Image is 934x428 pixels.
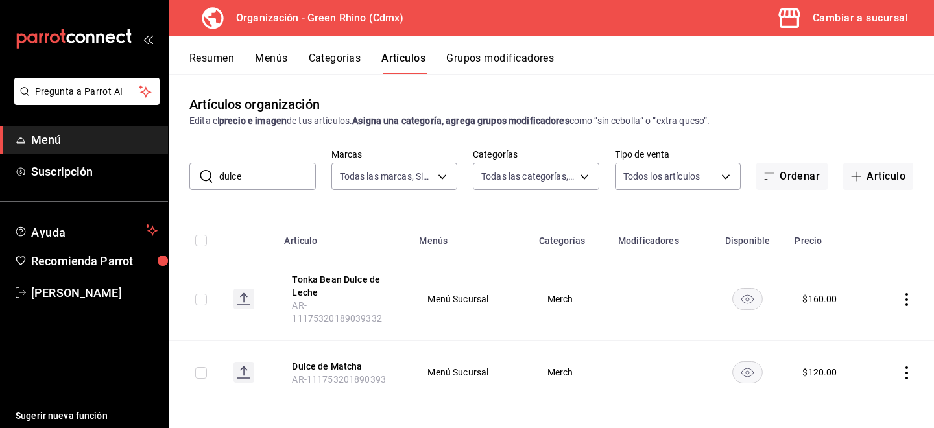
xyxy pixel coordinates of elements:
[189,114,913,128] div: Edita el de tus artículos. como “sin cebolla” o “extra queso”.
[900,293,913,306] button: actions
[331,150,458,159] label: Marcas
[219,115,287,126] strong: precio e imagen
[9,94,160,108] a: Pregunta a Parrot AI
[843,163,913,190] button: Artículo
[411,216,531,257] th: Menús
[446,52,554,74] button: Grupos modificadores
[189,52,234,74] button: Resumen
[756,163,828,190] button: Ordenar
[16,409,158,423] span: Sugerir nueva función
[473,150,599,159] label: Categorías
[143,34,153,44] button: open_drawer_menu
[615,150,741,159] label: Tipo de venta
[219,163,316,189] input: Buscar artículo
[14,78,160,105] button: Pregunta a Parrot AI
[900,366,913,379] button: actions
[292,273,396,299] button: edit-product-location
[189,95,320,114] div: Artículos organización
[292,360,396,373] button: edit-product-location
[226,10,403,26] h3: Organización - Green Rhino (Cdmx)
[427,368,514,377] span: Menú Sucursal
[35,85,139,99] span: Pregunta a Parrot AI
[31,284,158,302] span: [PERSON_NAME]
[381,52,425,74] button: Artículos
[31,163,158,180] span: Suscripción
[813,9,908,27] div: Cambiar a sucursal
[547,294,594,303] span: Merch
[340,170,434,183] span: Todas las marcas, Sin marca
[802,366,837,379] div: $ 120.00
[623,170,700,183] span: Todos los artículos
[610,216,708,257] th: Modificadores
[708,216,787,257] th: Disponible
[31,131,158,149] span: Menú
[787,216,870,257] th: Precio
[292,300,382,324] span: AR-11175320189039332
[189,52,934,74] div: navigation tabs
[255,52,287,74] button: Menús
[31,222,141,238] span: Ayuda
[481,170,575,183] span: Todas las categorías, Sin categoría
[427,294,514,303] span: Menú Sucursal
[531,216,610,257] th: Categorías
[309,52,361,74] button: Categorías
[292,374,386,385] span: AR-111753201890393
[547,368,594,377] span: Merch
[732,361,763,383] button: availability-product
[352,115,569,126] strong: Asigna una categoría, agrega grupos modificadores
[802,292,837,305] div: $ 160.00
[732,288,763,310] button: availability-product
[276,216,411,257] th: Artículo
[31,252,158,270] span: Recomienda Parrot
